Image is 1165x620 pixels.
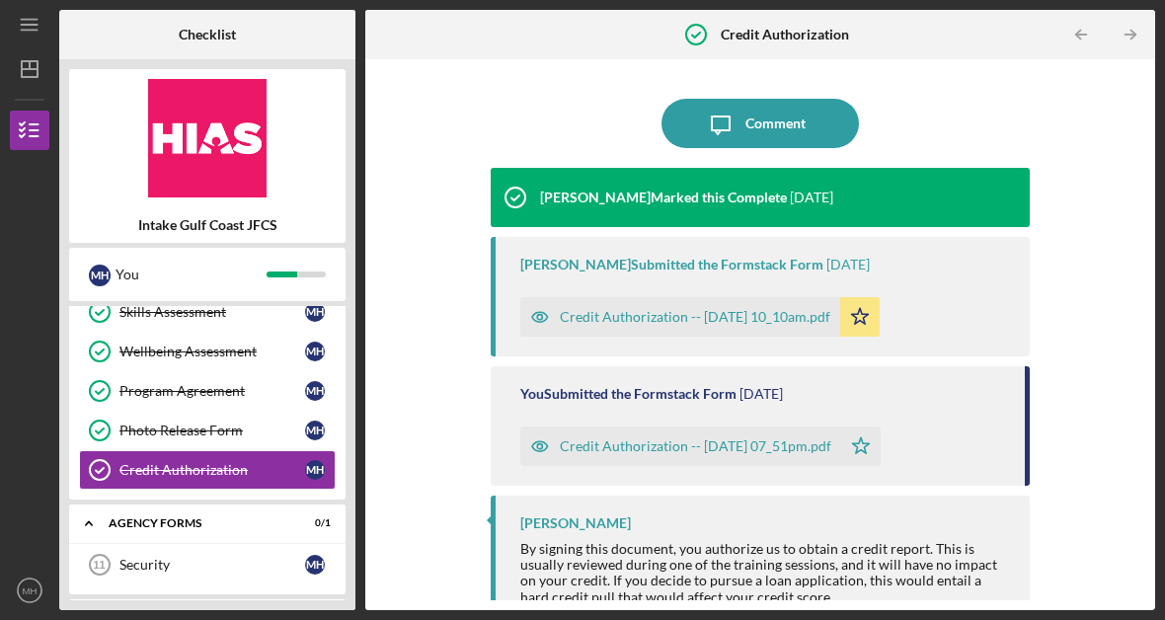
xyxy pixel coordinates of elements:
div: 0 / 1 [295,517,331,529]
a: 11SecurityMH [79,545,336,584]
div: Credit Authorization -- [DATE] 07_51pm.pdf [560,438,831,454]
div: M H [305,302,325,322]
div: Wellbeing Assessment [119,344,305,359]
a: Skills AssessmentMH [79,292,336,332]
time: 2025-08-15 23:51 [739,386,783,402]
div: Credit Authorization [119,462,305,478]
a: Program AgreementMH [79,371,336,411]
b: Intake Gulf Coast JFCS [138,217,277,233]
button: Comment [661,99,859,148]
text: MH [23,585,38,596]
button: MH [10,571,49,610]
tspan: 11 [93,559,105,571]
div: M H [305,342,325,361]
div: Credit Authorization -- [DATE] 10_10am.pdf [560,309,830,325]
div: Program Agreement [119,383,305,399]
img: Product logo [69,79,346,197]
div: M H [89,265,111,286]
button: Credit Authorization -- [DATE] 10_10am.pdf [520,297,880,337]
div: M H [305,555,325,575]
b: Credit Authorization [721,27,849,42]
div: M H [305,421,325,440]
div: You Submitted the Formstack Form [520,386,737,402]
div: Security [119,557,305,573]
div: By signing this document, you authorize us to obtain a credit report. This is usually reviewed du... [520,541,1010,604]
div: M H [305,381,325,401]
a: Photo Release FormMH [79,411,336,450]
div: [PERSON_NAME] [520,515,631,531]
div: Skills Assessment [119,304,305,320]
div: [PERSON_NAME] Submitted the Formstack Form [520,257,823,272]
div: [PERSON_NAME] Marked this Complete [540,190,787,205]
time: 2025-08-18 14:10 [826,257,870,272]
div: Photo Release Form [119,423,305,438]
b: Checklist [179,27,236,42]
time: 2025-08-18 17:21 [790,190,833,205]
a: Wellbeing AssessmentMH [79,332,336,371]
a: Credit AuthorizationMH [79,450,336,490]
div: You [116,258,267,291]
div: M H [305,460,325,480]
button: Credit Authorization -- [DATE] 07_51pm.pdf [520,426,881,466]
div: Agency Forms [109,517,281,529]
div: Comment [745,99,806,148]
